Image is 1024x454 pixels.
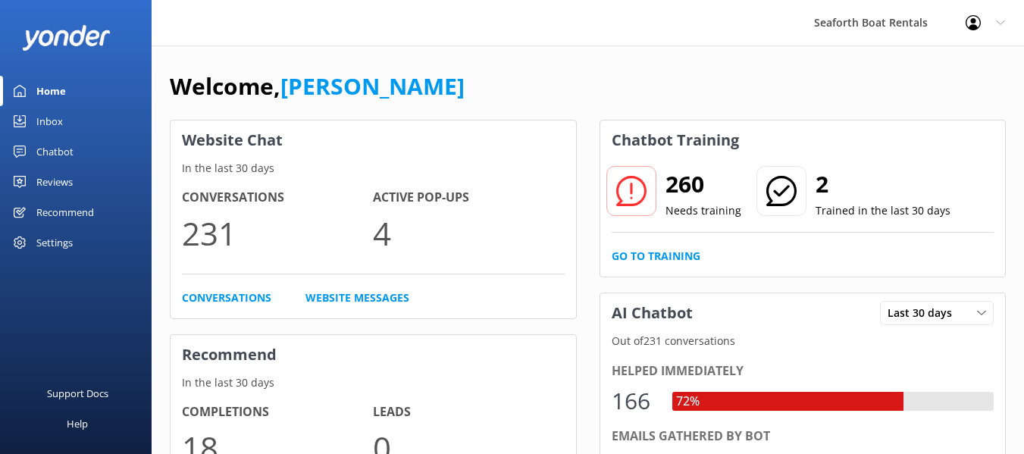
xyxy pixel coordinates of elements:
[612,362,994,381] div: Helped immediately
[182,188,373,208] h4: Conversations
[23,25,110,50] img: yonder-white-logo.png
[816,166,950,202] h2: 2
[171,121,576,160] h3: Website Chat
[182,290,271,306] a: Conversations
[612,248,700,265] a: Go to Training
[36,106,63,136] div: Inbox
[67,409,88,439] div: Help
[612,427,994,446] div: Emails gathered by bot
[36,167,73,197] div: Reviews
[171,374,576,391] p: In the last 30 days
[373,188,564,208] h4: Active Pop-ups
[672,392,703,412] div: 72%
[170,68,465,105] h1: Welcome,
[373,208,564,258] p: 4
[36,136,74,167] div: Chatbot
[47,378,108,409] div: Support Docs
[182,208,373,258] p: 231
[816,202,950,219] p: Trained in the last 30 days
[600,333,1006,349] p: Out of 231 conversations
[665,166,741,202] h2: 260
[36,76,66,106] div: Home
[888,305,961,321] span: Last 30 days
[305,290,409,306] a: Website Messages
[600,121,750,160] h3: Chatbot Training
[600,293,704,333] h3: AI Chatbot
[182,402,373,422] h4: Completions
[373,402,564,422] h4: Leads
[665,202,741,219] p: Needs training
[171,335,576,374] h3: Recommend
[280,70,465,102] a: [PERSON_NAME]
[612,383,657,419] div: 166
[36,227,73,258] div: Settings
[36,197,94,227] div: Recommend
[171,160,576,177] p: In the last 30 days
